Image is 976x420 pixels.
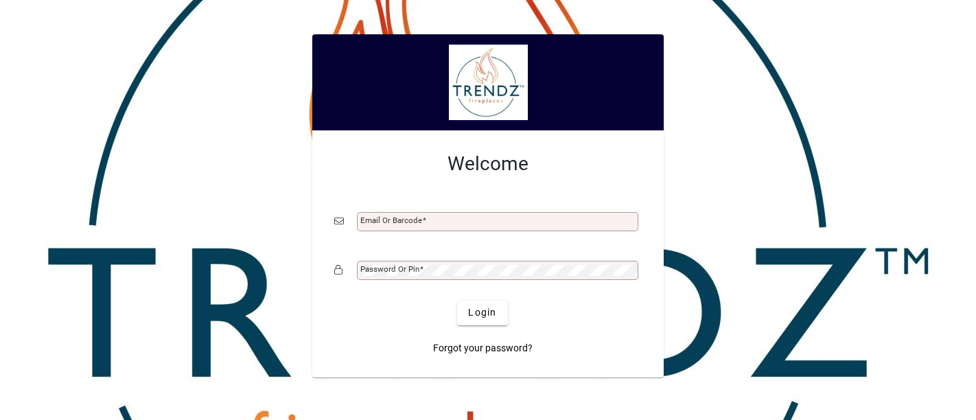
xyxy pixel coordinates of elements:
[360,264,419,274] mat-label: Password or Pin
[468,305,496,320] span: Login
[428,336,538,361] a: Forgot your password?
[457,301,507,325] button: Login
[360,215,422,225] mat-label: Email or Barcode
[433,341,533,355] span: Forgot your password?
[334,152,642,176] h2: Welcome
